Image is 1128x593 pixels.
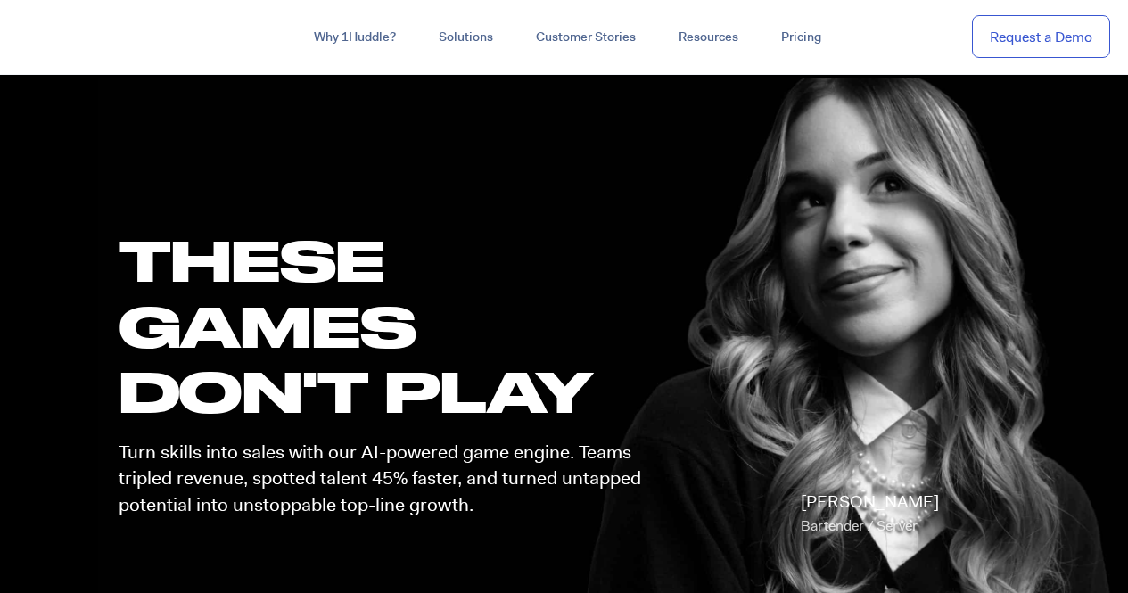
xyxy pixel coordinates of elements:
img: ... [18,20,145,54]
a: Why 1Huddle? [292,21,417,54]
a: Customer Stories [515,21,657,54]
p: Turn skills into sales with our AI-powered game engine. Teams tripled revenue, spotted talent 45%... [119,440,657,518]
a: Pricing [760,21,843,54]
p: [PERSON_NAME] [801,490,939,539]
span: Bartender / Server [801,516,918,535]
a: Solutions [417,21,515,54]
a: Resources [657,21,760,54]
h1: these GAMES DON'T PLAY [119,227,657,424]
a: Request a Demo [972,15,1110,59]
